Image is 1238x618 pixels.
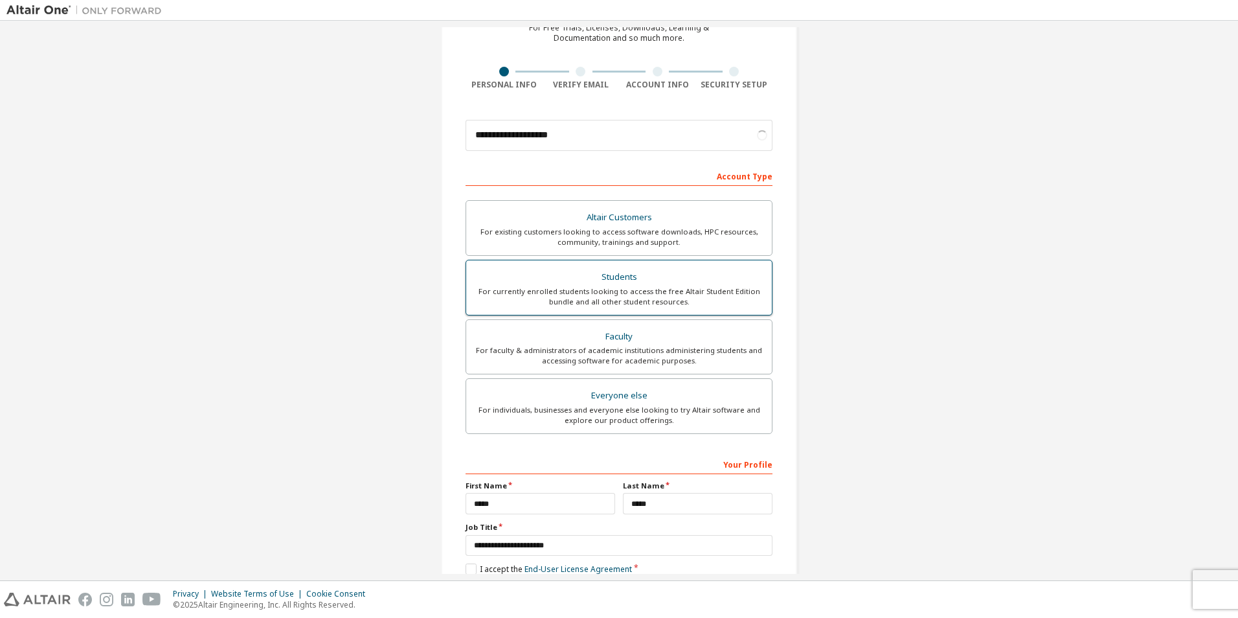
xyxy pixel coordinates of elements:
div: Faculty [474,328,764,346]
div: Students [474,268,764,286]
div: Your Profile [466,453,772,474]
div: Website Terms of Use [211,589,306,599]
div: For currently enrolled students looking to access the free Altair Student Edition bundle and all ... [474,286,764,307]
div: Security Setup [696,80,773,90]
label: I accept the [466,564,632,575]
img: Altair One [6,4,168,17]
label: Last Name [623,481,772,491]
p: © 2025 Altair Engineering, Inc. All Rights Reserved. [173,599,373,610]
div: Privacy [173,589,211,599]
div: For individuals, businesses and everyone else looking to try Altair software and explore our prod... [474,405,764,426]
img: altair_logo.svg [4,593,71,606]
img: facebook.svg [78,593,92,606]
div: Altair Customers [474,209,764,227]
label: Job Title [466,522,772,532]
img: instagram.svg [100,593,113,606]
div: For faculty & administrators of academic institutions administering students and accessing softwa... [474,345,764,366]
div: Everyone else [474,387,764,405]
div: Verify Email [543,80,620,90]
div: For Free Trials, Licenses, Downloads, Learning & Documentation and so much more. [529,23,709,43]
div: Account Info [619,80,696,90]
img: linkedin.svg [121,593,135,606]
label: First Name [466,481,615,491]
div: Cookie Consent [306,589,373,599]
div: Account Type [466,165,772,186]
a: End-User License Agreement [524,564,632,575]
div: Personal Info [466,80,543,90]
img: youtube.svg [142,593,161,606]
div: For existing customers looking to access software downloads, HPC resources, community, trainings ... [474,227,764,247]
